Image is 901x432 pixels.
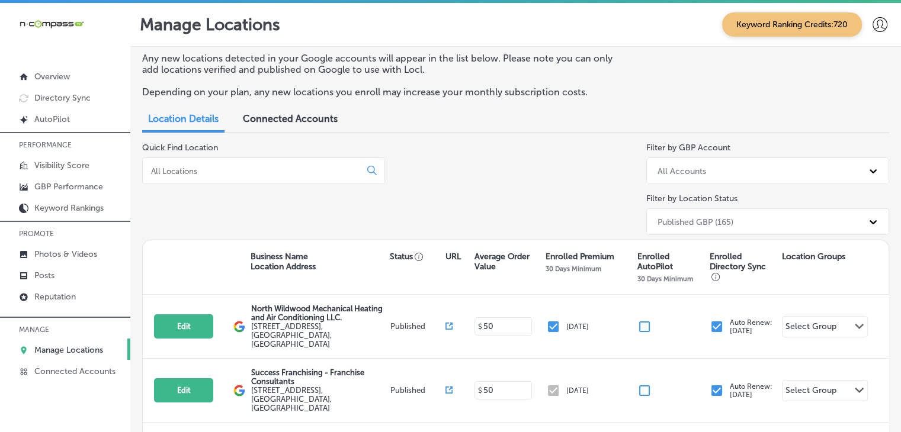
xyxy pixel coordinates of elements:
[150,166,358,176] input: All Locations
[34,114,70,124] p: AutoPilot
[233,385,245,396] img: logo
[34,160,89,170] p: Visibility Score
[478,323,482,331] p: $
[785,321,836,335] div: Select Group
[722,12,862,37] span: Keyword Ranking Credits: 720
[251,368,387,386] p: Success Franchising - Franchise Consultants
[140,15,280,34] p: Manage Locations
[233,321,245,333] img: logo
[251,386,387,412] label: [STREET_ADDRESS] , [GEOGRAPHIC_DATA], [GEOGRAPHIC_DATA]
[34,93,91,103] p: Directory Sync
[730,382,772,399] p: Auto Renew: [DATE]
[658,217,733,227] div: Published GBP (165)
[782,252,845,262] p: Location Groups
[390,322,446,331] p: Published
[31,31,130,40] div: Domain: [DOMAIN_NAME]
[154,378,213,402] button: Edit
[390,252,445,262] p: Status
[33,19,58,28] div: v 4.0.25
[243,113,338,124] span: Connected Accounts
[478,386,482,395] p: $
[251,252,316,272] p: Business Name Location Address
[142,86,628,98] p: Depending on your plan, any new locations you enroll may increase your monthly subscription costs.
[142,53,628,75] p: Any new locations detected in your Google accounts will appear in the list below. Please note you...
[646,143,730,153] label: Filter by GBP Account
[785,385,836,399] div: Select Group
[34,366,116,376] p: Connected Accounts
[34,72,70,82] p: Overview
[45,70,106,78] div: Domain Overview
[34,345,103,355] p: Manage Locations
[566,323,589,331] p: [DATE]
[19,18,84,30] img: 660ab0bf-5cc7-4cb8-ba1c-48b5ae0f18e60NCTV_CLogo_TV_Black_-500x88.png
[251,322,387,349] label: [STREET_ADDRESS] , [GEOGRAPHIC_DATA], [GEOGRAPHIC_DATA]
[658,166,706,176] div: All Accounts
[118,69,127,78] img: tab_keywords_by_traffic_grey.svg
[19,19,28,28] img: logo_orange.svg
[730,318,772,335] p: Auto Renew: [DATE]
[546,252,614,262] p: Enrolled Premium
[148,113,219,124] span: Location Details
[34,270,54,281] p: Posts
[154,314,213,338] button: Edit
[251,304,387,322] p: North Wildwood Mechanical Heating and Air Conditioning LLC.
[710,252,776,282] p: Enrolled Directory Sync
[566,386,589,395] p: [DATE]
[131,70,200,78] div: Keywords by Traffic
[32,69,41,78] img: tab_domain_overview_orange.svg
[474,252,540,272] p: Average Order Value
[19,31,28,40] img: website_grey.svg
[34,182,103,192] p: GBP Performance
[390,386,446,395] p: Published
[445,252,461,262] p: URL
[637,275,693,283] p: 30 Days Minimum
[34,203,104,213] p: Keyword Rankings
[546,265,601,273] p: 30 Days Minimum
[34,249,97,259] p: Photos & Videos
[142,143,218,153] label: Quick Find Location
[646,194,738,204] label: Filter by Location Status
[637,252,704,272] p: Enrolled AutoPilot
[34,292,76,302] p: Reputation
